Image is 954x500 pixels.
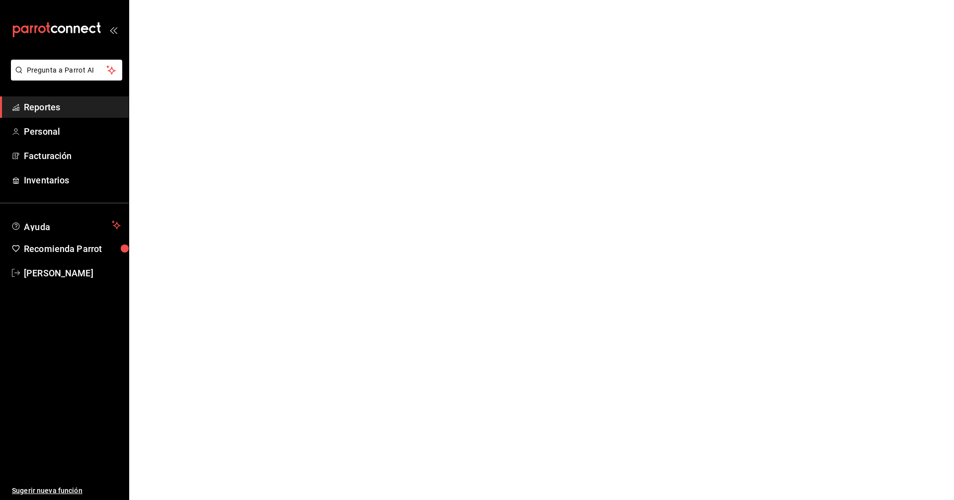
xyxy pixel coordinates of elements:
a: Pregunta a Parrot AI [7,72,122,83]
span: Pregunta a Parrot AI [27,65,107,76]
span: Recomienda Parrot [24,242,121,255]
span: Sugerir nueva función [12,486,121,496]
button: open_drawer_menu [109,26,117,34]
span: Ayuda [24,219,108,231]
span: [PERSON_NAME] [24,266,121,280]
span: Inventarios [24,173,121,187]
button: Pregunta a Parrot AI [11,60,122,81]
span: Reportes [24,100,121,114]
span: Personal [24,125,121,138]
span: Facturación [24,149,121,163]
